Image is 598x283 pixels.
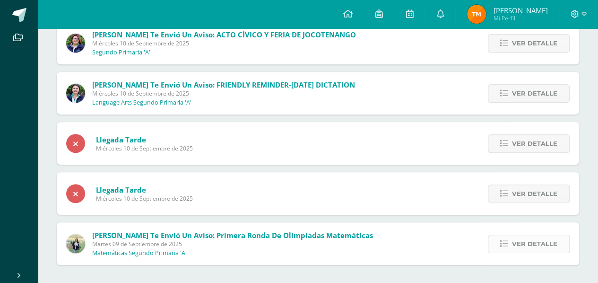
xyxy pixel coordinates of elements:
[92,230,373,240] span: [PERSON_NAME] te envió un aviso: Primera ronda de olimpiadas matemáticas
[92,39,356,47] span: Miércoles 10 de Septiembre de 2025
[96,195,193,203] span: Miércoles 10 de Septiembre de 2025
[92,30,356,39] span: [PERSON_NAME] te envió un aviso: ACTO CÍVICO Y FERIA DE JOCOTENANGO
[467,5,486,24] img: a623f9d2267ae7980fda46d00c4b7ace.png
[493,6,547,15] span: [PERSON_NAME]
[92,89,355,97] span: Miércoles 10 de Septiembre de 2025
[493,14,547,22] span: Mi Perfil
[96,135,193,144] span: Llegada tarde
[512,35,557,52] span: Ver detalle
[512,85,557,102] span: Ver detalle
[92,249,187,257] p: Matemáticas Segundo Primaria 'A'
[92,99,191,106] p: Language Arts Segundo Primaria 'A'
[512,235,557,253] span: Ver detalle
[92,80,355,89] span: [PERSON_NAME] te envió un aviso: FRIENDLY REMINDER-[DATE] DICTATION
[96,185,193,195] span: Llegada tarde
[92,49,150,56] p: Segundo Primaria 'A'
[512,185,557,203] span: Ver detalle
[92,240,373,248] span: Martes 09 de Septiembre de 2025
[66,34,85,53] img: 26b8831a7132559c00dc2767354cd618.png
[96,144,193,152] span: Miércoles 10 de Septiembre de 2025
[66,84,85,103] img: 2c61d015f216427bdbb0aede3590789b.png
[66,234,85,253] img: 277bcbe59a3193735934720de11f87e8.png
[512,135,557,152] span: Ver detalle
